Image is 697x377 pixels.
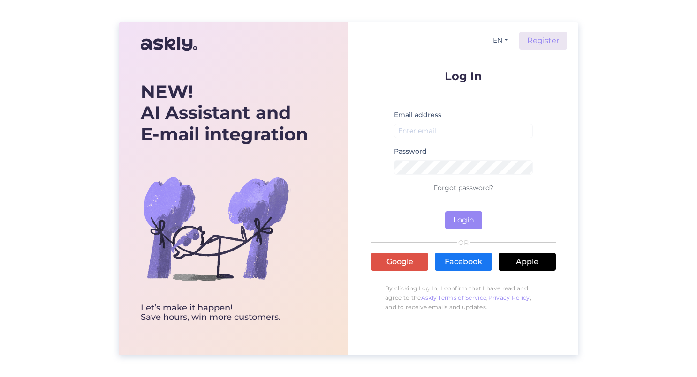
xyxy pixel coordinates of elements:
img: Askly [141,33,197,55]
a: Facebook [435,253,492,271]
label: Email address [394,110,441,120]
label: Password [394,147,427,156]
img: bg-askly [141,154,291,303]
input: Enter email [394,124,533,138]
button: EN [489,34,512,47]
b: NEW! [141,81,193,103]
a: Forgot password? [433,184,493,192]
div: Let’s make it happen! Save hours, win more customers. [141,303,308,322]
p: By clicking Log In, I confirm that I have read and agree to the , , and to receive emails and upd... [371,279,556,317]
a: Apple [499,253,556,271]
a: Privacy Policy [488,294,530,301]
p: Log In [371,70,556,82]
div: AI Assistant and E-mail integration [141,81,308,145]
a: Register [519,32,567,50]
button: Login [445,211,482,229]
a: Askly Terms of Service [421,294,487,301]
span: OR [457,239,470,246]
a: Google [371,253,428,271]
